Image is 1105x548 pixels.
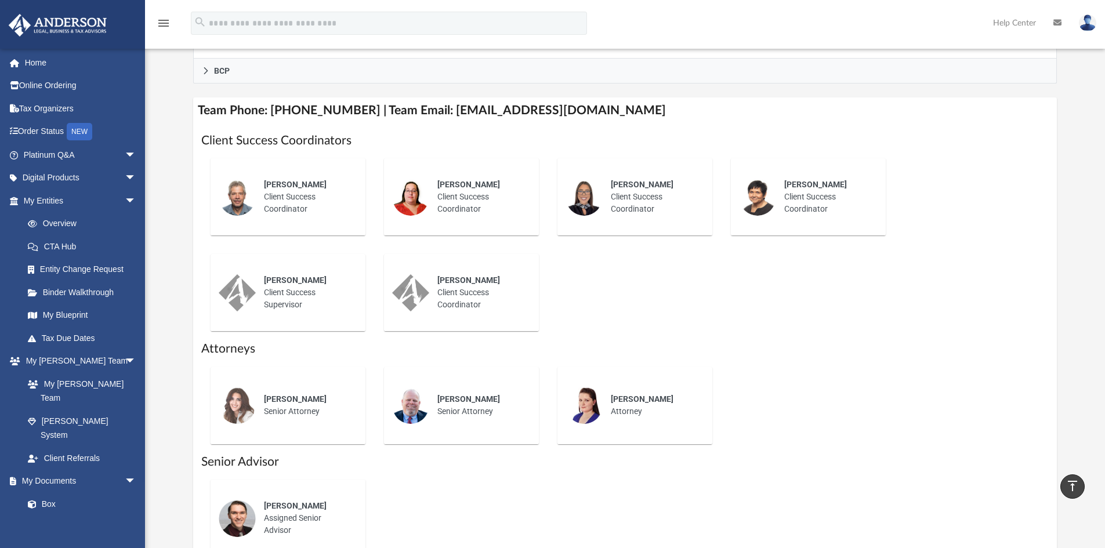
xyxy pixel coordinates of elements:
[193,59,1057,84] a: BCP
[392,179,429,216] img: thumbnail
[429,385,531,426] div: Senior Attorney
[264,394,327,404] span: [PERSON_NAME]
[201,132,1049,149] h1: Client Success Coordinators
[566,387,603,424] img: thumbnail
[264,501,327,510] span: [PERSON_NAME]
[16,372,142,409] a: My [PERSON_NAME] Team
[125,143,148,167] span: arrow_drop_down
[566,179,603,216] img: thumbnail
[611,180,673,189] span: [PERSON_NAME]
[16,258,154,281] a: Entity Change Request
[256,170,357,223] div: Client Success Coordinator
[8,189,154,212] a: My Entitiesarrow_drop_down
[125,470,148,493] span: arrow_drop_down
[67,123,92,140] div: NEW
[214,67,230,75] span: BCP
[392,387,429,424] img: thumbnail
[157,16,171,30] i: menu
[784,180,847,189] span: [PERSON_NAME]
[603,385,704,426] div: Attorney
[1066,479,1079,493] i: vertical_align_top
[437,394,500,404] span: [PERSON_NAME]
[603,170,704,223] div: Client Success Coordinator
[201,340,1049,357] h1: Attorneys
[8,74,154,97] a: Online Ordering
[16,304,148,327] a: My Blueprint
[264,180,327,189] span: [PERSON_NAME]
[392,274,429,311] img: thumbnail
[16,235,154,258] a: CTA Hub
[16,409,148,447] a: [PERSON_NAME] System
[194,16,206,28] i: search
[201,453,1049,470] h1: Senior Advisor
[256,266,357,319] div: Client Success Supervisor
[8,143,154,166] a: Platinum Q&Aarrow_drop_down
[429,170,531,223] div: Client Success Coordinator
[219,500,256,537] img: thumbnail
[125,189,148,213] span: arrow_drop_down
[219,179,256,216] img: thumbnail
[219,387,256,424] img: thumbnail
[16,212,154,235] a: Overview
[611,394,673,404] span: [PERSON_NAME]
[8,120,154,144] a: Order StatusNEW
[1060,474,1085,499] a: vertical_align_top
[125,166,148,190] span: arrow_drop_down
[16,326,154,350] a: Tax Due Dates
[437,275,500,285] span: [PERSON_NAME]
[8,51,154,74] a: Home
[8,97,154,120] a: Tax Organizers
[776,170,878,223] div: Client Success Coordinator
[437,180,500,189] span: [PERSON_NAME]
[8,350,148,373] a: My [PERSON_NAME] Teamarrow_drop_down
[256,492,357,545] div: Assigned Senior Advisor
[256,385,357,426] div: Senior Attorney
[429,266,531,319] div: Client Success Coordinator
[739,179,776,216] img: thumbnail
[16,281,154,304] a: Binder Walkthrough
[157,22,171,30] a: menu
[219,274,256,311] img: thumbnail
[193,97,1057,124] h4: Team Phone: [PHONE_NUMBER] | Team Email: [EMAIL_ADDRESS][DOMAIN_NAME]
[8,470,148,493] a: My Documentsarrow_drop_down
[16,492,142,516] a: Box
[264,275,327,285] span: [PERSON_NAME]
[1079,14,1096,31] img: User Pic
[8,166,154,190] a: Digital Productsarrow_drop_down
[5,14,110,37] img: Anderson Advisors Platinum Portal
[125,350,148,373] span: arrow_drop_down
[16,447,148,470] a: Client Referrals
